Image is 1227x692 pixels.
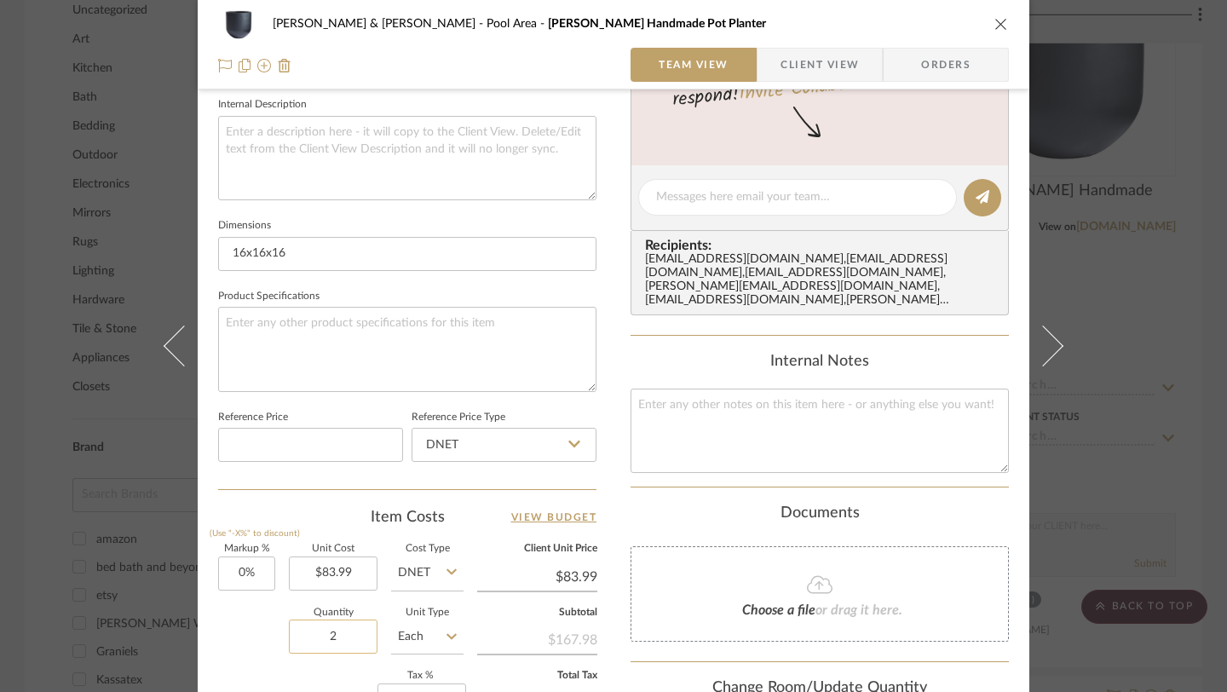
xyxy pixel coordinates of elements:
label: Reference Price Type [412,413,505,422]
span: [PERSON_NAME] & [PERSON_NAME] [273,18,487,30]
span: Team View [659,48,729,82]
label: Internal Description [218,101,307,109]
div: Item Costs [218,507,596,528]
span: Orders [902,48,989,82]
img: Remove from project [278,59,291,72]
label: Total Tax [477,672,597,680]
label: Markup % [218,545,275,553]
label: Client Unit Price [477,545,597,553]
span: [PERSON_NAME] Handmade Pot Planter [548,18,766,30]
span: Pool Area [487,18,548,30]
label: Reference Price [218,413,288,422]
div: Internal Notes [631,353,1009,372]
label: Dimensions [218,222,271,230]
label: Unit Type [391,608,464,617]
div: [EMAIL_ADDRESS][DOMAIN_NAME] , [EMAIL_ADDRESS][DOMAIN_NAME] , [EMAIL_ADDRESS][DOMAIN_NAME] , [PER... [645,253,1001,308]
span: Choose a file [742,603,815,617]
span: or drag it here. [815,603,902,617]
label: Subtotal [477,608,597,617]
a: View Budget [511,507,597,528]
button: close [994,16,1009,32]
div: Documents [631,505,1009,523]
label: Tax % [377,672,464,680]
span: Client View [781,48,859,82]
input: Enter the dimensions of this item [218,237,596,271]
label: Quantity [289,608,377,617]
img: 295ffb07-f63b-43f1-8e8c-59ee50b19b7a_48x40.jpg [218,7,259,41]
label: Cost Type [391,545,464,553]
span: Recipients: [645,238,1001,253]
label: Unit Cost [289,545,377,553]
div: $167.98 [477,623,597,654]
label: Product Specifications [218,292,320,301]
